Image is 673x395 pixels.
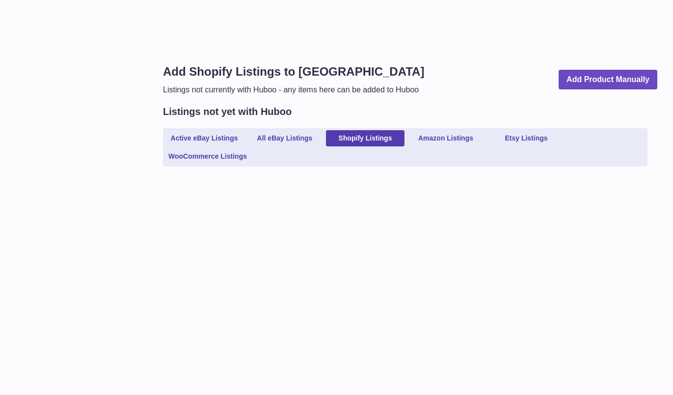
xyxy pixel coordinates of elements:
[326,130,404,146] a: Shopify Listings
[163,64,424,80] h1: Add Shopify Listings to [GEOGRAPHIC_DATA]
[559,70,657,90] a: Add Product Manually
[163,105,292,118] h2: Listings not yet with Huboo
[165,130,243,146] a: Active eBay Listings
[406,130,485,146] a: Amazon Listings
[163,85,424,95] p: Listings not currently with Huboo - any items here can be added to Huboo
[487,130,565,146] a: Etsy Listings
[245,130,324,146] a: All eBay Listings
[165,148,250,165] a: WooCommerce Listings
